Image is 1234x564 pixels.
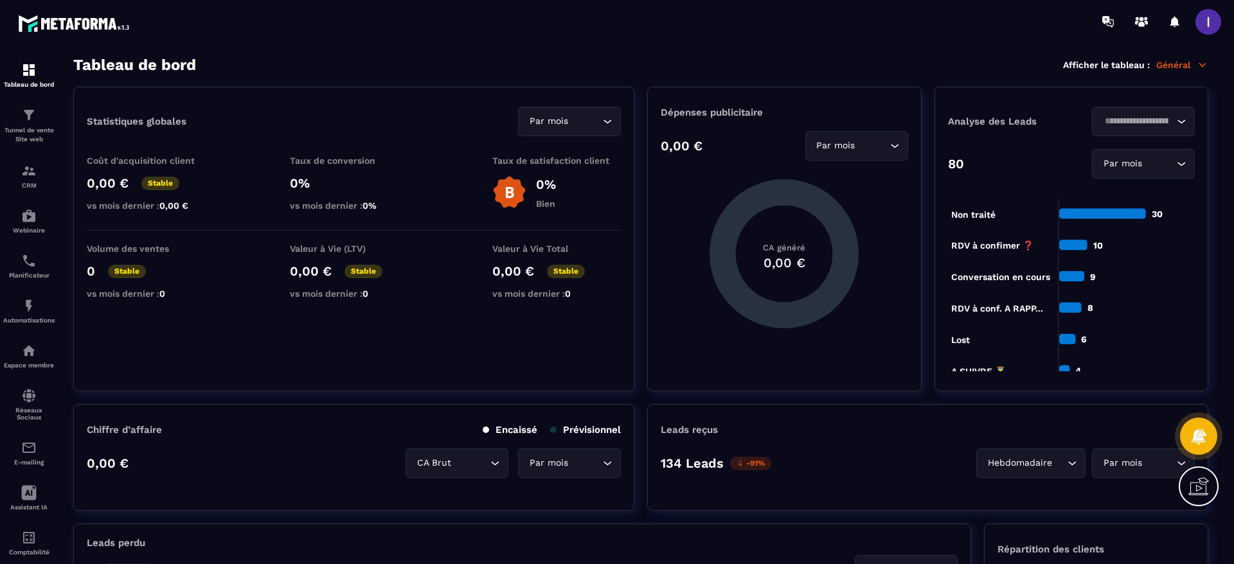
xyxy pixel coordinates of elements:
a: formationformationTableau de bord [3,53,55,98]
a: emailemailE-mailing [3,430,55,475]
p: Bien [536,198,556,209]
p: Général [1156,59,1208,71]
p: 0,00 € [290,263,332,279]
img: formation [21,107,37,123]
p: Dépenses publicitaire [661,107,908,118]
p: Planificateur [3,272,55,279]
p: Leads perdu [87,537,145,549]
tspan: RDV à conf. A RAPP... [951,303,1043,313]
img: scheduler [21,253,37,269]
p: Taux de conversion [290,155,418,166]
img: accountant [21,530,37,545]
span: Par mois [1100,157,1145,171]
input: Search for option [1100,114,1174,128]
div: Search for option [518,107,621,136]
p: Comptabilité [3,549,55,556]
p: CRM [3,182,55,189]
tspan: Lost [951,335,970,345]
p: Stable [344,265,382,278]
span: Par mois [1100,456,1145,470]
span: 0 [565,288,571,299]
input: Search for option [454,456,487,470]
a: formationformationCRM [3,154,55,198]
p: 0,00 € [87,455,129,471]
div: Search for option [406,448,508,478]
img: logo [18,12,134,35]
p: 0,00 € [87,175,129,191]
p: Automatisations [3,317,55,324]
span: CA Brut [414,456,454,470]
img: b-badge-o.b3b20ee6.svg [492,175,526,209]
span: Par mois [526,456,571,470]
tspan: RDV à confimer ❓ [951,240,1034,251]
img: automations [21,343,37,358]
input: Search for option [1055,456,1064,470]
div: Search for option [1092,107,1195,136]
img: automations [21,298,37,313]
div: Search for option [976,448,1086,478]
p: Encaissé [483,424,537,436]
p: Webinaire [3,227,55,234]
div: Search for option [518,448,621,478]
p: Stable [108,265,146,278]
p: Réseaux Sociaux [3,407,55,421]
p: 80 [948,156,964,172]
p: Tableau de bord [3,81,55,88]
p: vs mois dernier : [87,200,215,211]
a: automationsautomationsAutomatisations [3,288,55,333]
p: Chiffre d’affaire [87,424,162,436]
span: 0,00 € [159,200,188,211]
p: Valeur à Vie Total [492,243,621,254]
p: Prévisionnel [550,424,621,436]
p: Tunnel de vente Site web [3,126,55,144]
span: 0% [362,200,377,211]
p: 0,00 € [492,263,534,279]
div: Search for option [805,131,908,161]
p: Leads reçus [661,424,718,436]
div: Search for option [1092,149,1195,179]
p: 0% [536,177,556,192]
span: 0 [362,288,368,299]
p: Afficher le tableau : [1063,60,1150,70]
input: Search for option [571,456,600,470]
a: social-networksocial-networkRéseaux Sociaux [3,378,55,430]
tspan: Non traité [951,209,996,220]
input: Search for option [1145,456,1174,470]
div: Search for option [1092,448,1195,478]
p: Analyse des Leads [948,116,1071,127]
a: formationformationTunnel de vente Site web [3,98,55,154]
p: 134 Leads [661,455,724,471]
span: 0 [159,288,165,299]
p: 0,00 € [661,138,702,154]
p: Stable [547,265,585,278]
p: E-mailing [3,459,55,466]
input: Search for option [1145,157,1174,171]
p: Statistiques globales [87,116,186,127]
p: Espace membre [3,362,55,369]
img: formation [21,163,37,179]
a: automationsautomationsWebinaire [3,198,55,243]
img: formation [21,62,37,78]
span: Hebdomadaire [985,456,1055,470]
input: Search for option [571,114,600,128]
p: vs mois dernier : [290,200,418,211]
input: Search for option [858,139,887,153]
img: automations [21,208,37,224]
p: Assistant IA [3,504,55,511]
span: Par mois [814,139,858,153]
p: vs mois dernier : [492,288,621,299]
p: vs mois dernier : [87,288,215,299]
img: email [21,440,37,455]
p: 0 [87,263,95,279]
p: Stable [141,177,179,190]
p: -91% [730,457,771,470]
span: Par mois [526,114,571,128]
a: automationsautomationsEspace membre [3,333,55,378]
a: Assistant IA [3,475,55,520]
img: social-network [21,388,37,403]
h3: Tableau de bord [73,56,196,74]
tspan: Conversation en cours [951,272,1050,282]
tspan: A SUIVRE ⏳ [951,366,1006,377]
p: 0% [290,175,418,191]
p: Valeur à Vie (LTV) [290,243,418,254]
